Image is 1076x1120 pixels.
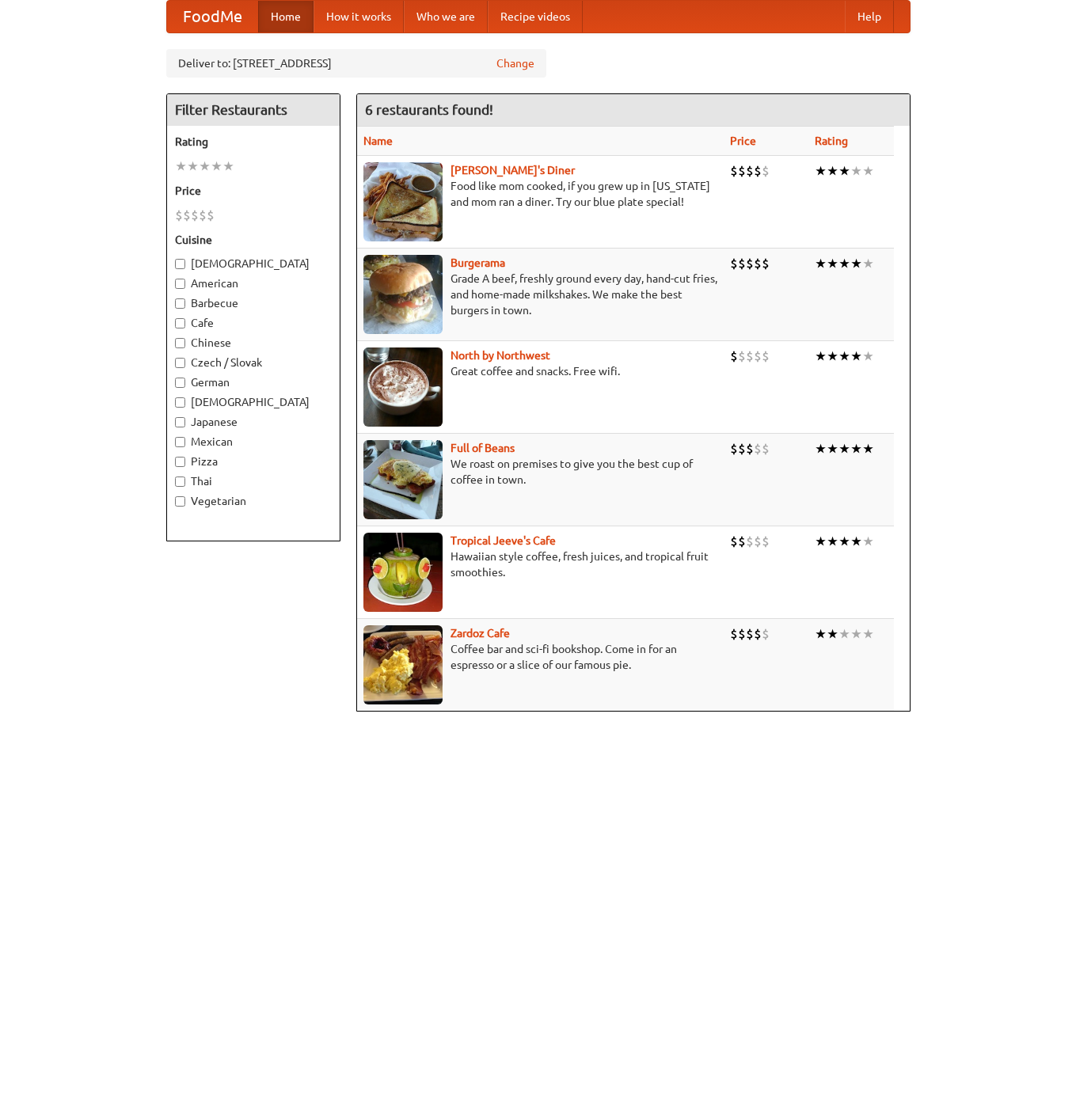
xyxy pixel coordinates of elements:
[191,207,199,224] li: $
[746,625,754,643] li: $
[746,255,754,272] li: $
[175,275,332,291] label: American
[363,271,717,318] p: Grade A beef, freshly ground every day, hand-cut fries, and home-made milkshakes. We make the bes...
[365,102,493,117] ng-pluralize: 6 restaurants found!
[451,349,550,362] a: North by Northwest
[738,347,746,365] li: $
[175,256,332,271] label: [DEMOGRAPHIC_DATA]
[451,164,575,177] a: [PERSON_NAME]'s Diner
[175,476,185,487] input: Thai
[762,162,770,180] li: $
[838,255,850,272] li: ★
[451,442,515,454] a: Full of Beans
[451,627,510,640] a: Zardoz Cafe
[488,1,583,32] a: Recipe videos
[363,533,443,612] img: jeeves.jpg
[738,533,746,550] li: $
[175,394,332,410] label: [DEMOGRAPHIC_DATA]
[850,533,862,550] li: ★
[815,162,827,180] li: ★
[363,456,717,488] p: We roast on premises to give you the best cup of coffee in town.
[862,533,874,550] li: ★
[762,533,770,550] li: $
[730,533,738,550] li: $
[175,457,185,467] input: Pizza
[838,440,850,457] li: ★
[451,534,556,547] b: Tropical Jeeve's Cafe
[363,440,443,519] img: beans.jpg
[363,347,443,427] img: north.jpg
[175,279,185,289] input: American
[175,158,187,175] li: ★
[815,255,827,272] li: ★
[754,440,762,457] li: $
[845,1,894,32] a: Help
[827,625,838,643] li: ★
[838,347,850,365] li: ★
[175,414,332,430] label: Japanese
[258,1,314,32] a: Home
[754,347,762,365] li: $
[363,255,443,334] img: burgerama.jpg
[175,259,185,269] input: [DEMOGRAPHIC_DATA]
[738,255,746,272] li: $
[815,135,848,147] a: Rating
[363,162,443,241] img: sallys.jpg
[838,162,850,180] li: ★
[730,625,738,643] li: $
[746,440,754,457] li: $
[850,255,862,272] li: ★
[175,338,185,348] input: Chinese
[746,162,754,180] li: $
[815,440,827,457] li: ★
[730,255,738,272] li: $
[175,473,332,489] label: Thai
[754,625,762,643] li: $
[175,434,332,450] label: Mexican
[175,417,185,427] input: Japanese
[175,496,185,507] input: Vegetarian
[404,1,488,32] a: Who we are
[175,298,185,309] input: Barbecue
[496,55,534,71] a: Change
[167,94,340,126] h4: Filter Restaurants
[754,162,762,180] li: $
[167,1,258,32] a: FoodMe
[754,255,762,272] li: $
[363,135,393,147] a: Name
[166,49,546,78] div: Deliver to: [STREET_ADDRESS]
[175,232,332,248] h5: Cuisine
[207,207,215,224] li: $
[850,440,862,457] li: ★
[815,347,827,365] li: ★
[175,318,185,328] input: Cafe
[827,255,838,272] li: ★
[827,440,838,457] li: ★
[314,1,404,32] a: How it works
[827,162,838,180] li: ★
[363,625,443,704] img: zardoz.jpg
[738,625,746,643] li: $
[862,162,874,180] li: ★
[187,158,199,175] li: ★
[762,440,770,457] li: $
[363,178,717,210] p: Food like mom cooked, if you grew up in [US_STATE] and mom ran a diner. Try our blue plate special!
[850,625,862,643] li: ★
[730,347,738,365] li: $
[199,207,207,224] li: $
[862,255,874,272] li: ★
[730,440,738,457] li: $
[451,256,505,269] a: Burgerama
[746,347,754,365] li: $
[175,437,185,447] input: Mexican
[175,134,332,150] h5: Rating
[862,347,874,365] li: ★
[175,358,185,368] input: Czech / Slovak
[754,533,762,550] li: $
[175,493,332,509] label: Vegetarian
